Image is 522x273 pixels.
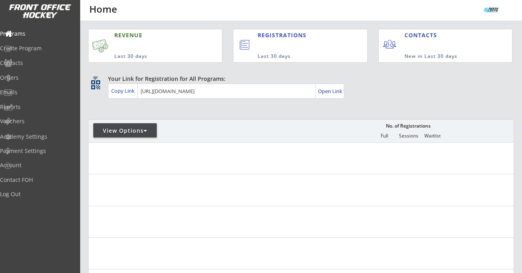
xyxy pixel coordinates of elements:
[383,123,433,129] div: No. of Registrations
[405,53,475,60] div: New in Last 30 days
[258,31,333,39] div: REGISTRATIONS
[318,86,343,97] a: Open Link
[111,87,136,94] div: Copy Link
[397,133,420,139] div: Sessions
[93,127,157,135] div: View Options
[108,75,489,83] div: Your Link for Registration for All Programs:
[114,53,187,60] div: Last 30 days
[318,88,343,95] div: Open Link
[372,133,396,139] div: Full
[258,53,334,60] div: Last 30 days
[405,31,441,39] div: CONTACTS
[90,79,102,91] button: qr_code
[420,133,444,139] div: Waitlist
[114,31,187,39] div: REVENUE
[91,75,100,80] div: qr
